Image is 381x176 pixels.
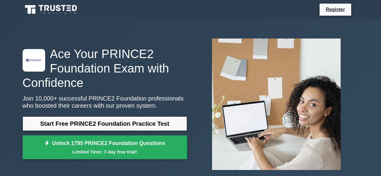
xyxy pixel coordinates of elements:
[23,47,187,90] h1: Ace Your PRINCE2 Foundation Exam with Confidence
[23,135,187,159] a: Unlock 1795 PRINCE2 Foundation QuestionsLimited Time: 7-day free trial!
[30,148,180,155] small: Limited Time: 7-day free trial!
[23,95,187,109] p: Join 10,000+ successful PRINCE2 Foundation professionals who boosted their careers with our prove...
[23,116,187,131] a: Start Free PRINCE2 Foundation Practice Test
[322,6,348,13] a: Register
